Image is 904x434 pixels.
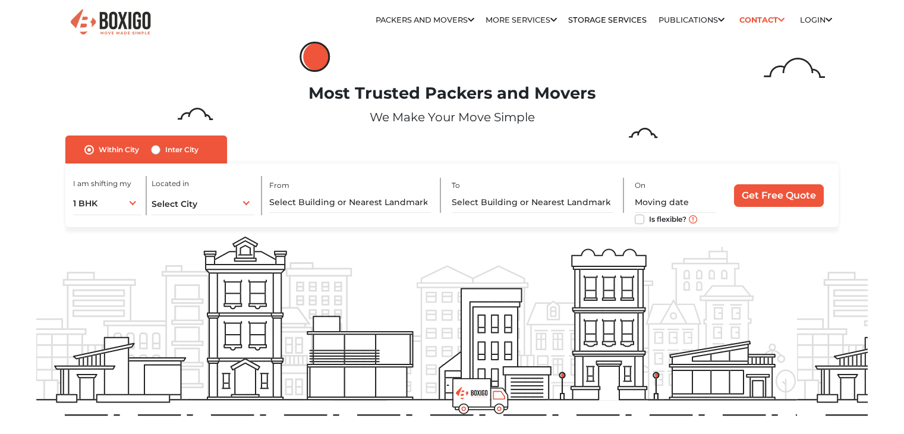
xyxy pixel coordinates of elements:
p: We Make Your Move Simple [36,108,868,126]
input: Moving date [635,192,716,213]
label: Located in [152,178,189,189]
label: From [269,180,289,191]
img: Boxigo [69,8,152,37]
label: On [635,180,645,191]
a: Storage Services [568,15,647,24]
input: Get Free Quote [734,184,824,207]
label: Inter City [165,143,199,157]
a: Contact [736,11,789,29]
a: More services [486,15,557,24]
a: Publications [659,15,725,24]
input: Select Building or Nearest Landmark [452,192,613,213]
h1: Most Trusted Packers and Movers [36,84,868,103]
label: Is flexible? [649,212,686,225]
span: Select City [152,199,197,209]
a: Login [800,15,832,24]
label: I am shifting my [73,178,131,189]
input: Select Building or Nearest Landmark [269,192,431,213]
label: To [452,180,460,191]
img: boxigo_prackers_and_movers_truck [452,378,509,414]
label: Within City [99,143,139,157]
span: 1 BHK [73,198,97,209]
img: move_date_info [689,215,697,224]
a: Packers and Movers [376,15,474,24]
